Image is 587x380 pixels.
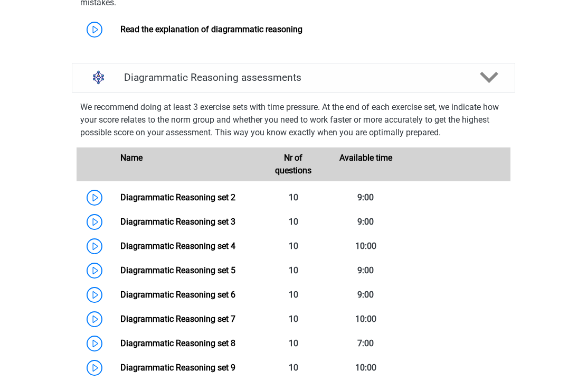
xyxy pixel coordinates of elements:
h4: Diagrammatic Reasoning assessments [124,71,463,84]
a: Diagrammatic Reasoning set 9 [120,363,235,373]
div: Available time [329,152,402,177]
a: Diagrammatic Reasoning set 4 [120,241,235,251]
a: Read the explanation of diagrammatic reasoning [120,24,302,34]
div: Name [112,152,257,177]
img: diagrammatic reasoning assessments [85,64,112,91]
a: Diagrammatic Reasoning set 3 [120,217,235,227]
a: Diagrammatic Reasoning set 7 [120,314,235,324]
div: Nr of questions [257,152,329,177]
a: assessments Diagrammatic Reasoning assessments [68,63,519,92]
a: Diagrammatic Reasoning set 5 [120,265,235,275]
a: Diagrammatic Reasoning set 6 [120,290,235,300]
a: Diagrammatic Reasoning set 8 [120,338,235,348]
p: We recommend doing at least 3 exercise sets with time pressure. At the end of each exercise set, ... [80,101,507,139]
a: Diagrammatic Reasoning set 2 [120,192,235,202]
